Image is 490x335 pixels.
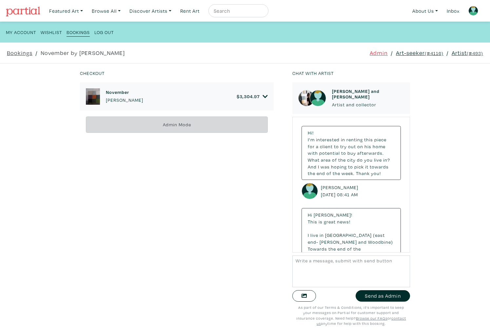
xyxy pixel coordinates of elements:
p: [PERSON_NAME] [106,97,143,104]
button: Send as Admin [356,290,410,302]
span: the [328,246,336,252]
img: avatar.png [302,183,318,199]
small: Wishlist [41,29,62,35]
span: [GEOGRAPHIC_DATA] [325,232,372,238]
span: his [364,143,371,150]
span: client [320,143,333,150]
span: news! [337,219,350,225]
span: is [319,219,323,225]
span: [PERSON_NAME]! [314,212,352,218]
span: potential [319,150,340,156]
a: Rent Art [177,4,203,18]
span: in [341,136,345,143]
span: I [308,232,309,238]
span: hoping [331,164,347,170]
a: About Us [409,4,441,18]
span: of [347,246,352,252]
span: / [391,48,393,57]
span: / [35,48,38,57]
span: you! [371,170,381,176]
span: to [341,150,346,156]
span: a [316,143,319,150]
span: area [321,157,331,163]
span: to [348,164,353,170]
h6: [PERSON_NAME] and [PERSON_NAME] [332,88,404,100]
span: renting [346,136,363,143]
span: this [364,136,373,143]
small: Log Out [94,29,114,35]
small: (#493) [467,50,483,56]
span: with [308,150,318,156]
span: you [364,157,373,163]
a: My Account [6,27,36,36]
span: towards [370,164,389,170]
span: 3,304.97 [240,93,260,99]
small: (#4116) [425,50,443,56]
a: Bookings [67,27,90,37]
small: Chat with artist [292,70,334,76]
span: in [320,232,324,238]
img: avatar.png [468,6,478,16]
a: Featured Art [46,4,86,18]
span: Hi! [308,130,314,136]
a: Discover Artists [127,4,174,18]
a: $3,304.97 [237,94,268,99]
span: the [333,170,340,176]
span: for [308,143,315,150]
p: Artist and collector [332,101,404,108]
a: contact us [317,316,406,326]
span: of [326,170,331,176]
span: buy [347,150,356,156]
span: home [373,143,385,150]
a: Browse All [89,4,124,18]
a: Browse our FAQs [356,316,387,321]
span: piece [374,136,386,143]
small: [PERSON_NAME] [DATE] 08:41 AM [321,184,360,198]
span: great [324,219,336,225]
input: Search [213,7,262,15]
span: the [308,170,315,176]
span: end [317,170,325,176]
img: phpThumb.php [86,88,100,105]
img: phpThumb.php [298,90,315,106]
span: and [358,239,367,245]
span: [PERSON_NAME] [320,239,357,245]
span: was [321,164,330,170]
span: Thank [356,170,370,176]
h6: November [106,89,143,95]
span: end [337,246,346,252]
span: This [308,219,317,225]
a: Log Out [94,27,114,36]
span: interested [316,136,340,143]
span: the [353,246,361,252]
span: Woodbine) [368,239,393,245]
span: out [348,143,356,150]
small: My Account [6,29,36,35]
a: November by [PERSON_NAME] [41,48,125,57]
span: live [310,232,318,238]
small: As part of our Terms & Conditions, it's important to keep your messages on Partial for customer s... [296,305,406,326]
img: avatar.png [310,90,326,106]
span: I [318,164,319,170]
span: (east [373,232,385,238]
span: pick [354,164,364,170]
small: Checkout [80,70,105,76]
span: on [357,143,363,150]
span: do [357,157,363,163]
span: the [338,157,346,163]
span: week. [342,170,355,176]
span: try [340,143,347,150]
span: it [365,164,368,170]
span: in? [383,157,390,163]
span: live [374,157,382,163]
span: And [308,164,317,170]
h6: $ [237,94,260,99]
a: Inbox [444,4,462,18]
span: to [334,143,339,150]
div: Admin Mode [86,116,268,133]
span: Towards [308,246,327,252]
span: end- [308,239,318,245]
small: Bookings [67,29,90,35]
